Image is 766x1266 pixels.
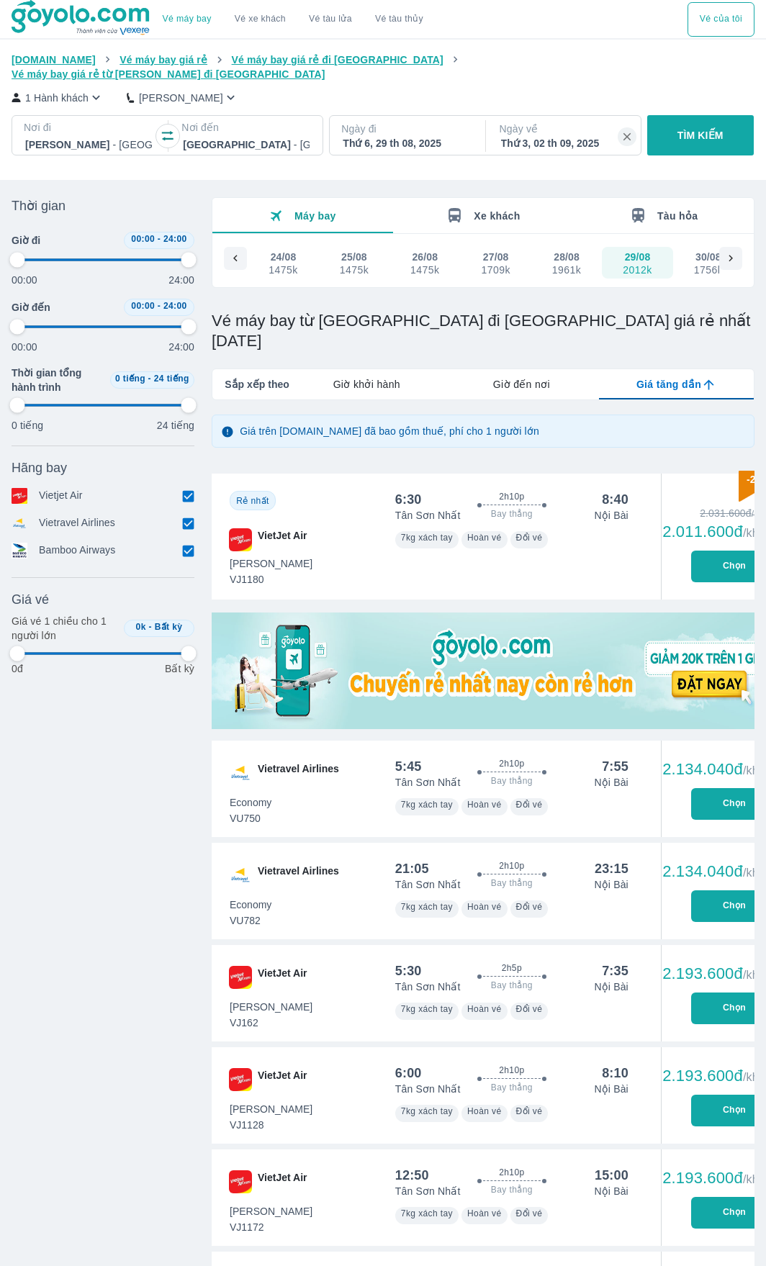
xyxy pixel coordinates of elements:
p: Giá trên [DOMAIN_NAME] đã bao gồm thuế, phí cho 1 người lớn [240,424,539,438]
div: 28/08 [554,250,580,264]
span: Vé máy bay giá rẻ từ [PERSON_NAME] đi [GEOGRAPHIC_DATA] [12,68,325,80]
p: Nội Bài [594,877,628,892]
span: Giờ đến nơi [493,377,550,392]
span: 0 tiếng [115,374,145,384]
span: VJ1128 [230,1118,312,1132]
div: choose transportation mode [688,2,754,37]
span: - [148,374,151,384]
p: Nội Bài [594,508,628,523]
p: [PERSON_NAME] [139,91,223,105]
p: Nội Bài [594,775,628,790]
div: 24/08 [271,250,297,264]
span: Thời gian tổng hành trình [12,366,104,394]
span: Giờ đến [12,300,50,315]
span: Đổi vé [516,800,543,810]
span: 7kg xách tay [401,1004,453,1014]
span: 7kg xách tay [401,1208,453,1218]
div: 5:45 [395,758,422,775]
span: Xe khách [474,210,520,222]
img: VJ [229,1170,252,1193]
span: Vietravel Airlines [258,864,339,887]
span: [PERSON_NAME] [230,1102,312,1116]
span: [PERSON_NAME] [230,556,312,571]
span: 0k [136,622,146,632]
div: 23:15 [595,860,628,877]
div: 7:55 [602,758,628,775]
span: Rẻ nhất [236,496,269,506]
a: Vé xe khách [235,14,286,24]
p: Nội Bài [594,1184,628,1198]
span: [PERSON_NAME] [230,1000,312,1014]
span: VJ162 [230,1016,312,1030]
button: [PERSON_NAME] [127,90,238,105]
p: Bất kỳ [165,661,194,676]
div: 1709k [481,264,510,276]
p: Vietravel Airlines [39,515,115,531]
div: 5:30 [395,962,422,980]
button: Vé tàu thủy [364,2,435,37]
span: Hoàn vé [467,1208,502,1218]
span: 2h10p [499,491,524,502]
span: 24:00 [163,234,187,244]
img: VJ [229,1068,252,1091]
span: Đổi vé [516,1004,543,1014]
div: 2012k [623,264,652,276]
img: VU [229,761,252,785]
p: Nội Bài [594,1082,628,1096]
span: Giá vé [12,591,49,608]
p: 24:00 [168,273,194,287]
span: 24:00 [163,301,187,311]
div: 25/08 [341,250,367,264]
span: Giờ khởi hành [333,377,400,392]
p: Nơi đi [24,120,153,135]
span: Hoàn vé [467,533,502,543]
span: Hoàn vé [467,1004,502,1014]
p: 0 tiếng [12,418,43,433]
span: 00:00 [131,301,155,311]
button: 1 Hành khách [12,90,104,105]
span: Vé máy bay giá rẻ [120,54,207,65]
p: Tân Sơn Nhất [395,877,461,892]
p: TÌM KIẾM [677,128,724,143]
span: 00:00 [131,234,155,244]
div: 27/08 [483,250,509,264]
span: VU750 [230,811,271,826]
p: 0đ [12,661,23,676]
div: 30/08 [695,250,721,264]
p: Ngày về [500,122,629,136]
div: Thứ 3, 02 th 09, 2025 [501,136,628,150]
p: 1 Hành khách [25,91,89,105]
p: Vietjet Air [39,488,83,504]
div: 1475k [340,264,369,276]
span: VU782 [230,913,271,928]
div: lab API tabs example [289,369,754,399]
span: VietJet Air [258,966,307,989]
div: 7:35 [602,962,628,980]
div: 26/08 [412,250,438,264]
span: 7kg xách tay [401,800,453,810]
span: Sắp xếp theo [225,377,289,392]
span: VietJet Air [258,1170,307,1193]
span: Hoàn vé [467,800,502,810]
span: Giờ đi [12,233,40,248]
span: Hãng bay [12,459,67,476]
span: Tàu hỏa [657,210,698,222]
p: Tân Sơn Nhất [395,508,461,523]
span: Giá tăng dần [636,377,701,392]
span: Hoàn vé [467,902,502,912]
span: - [158,234,161,244]
div: 15:00 [595,1167,628,1184]
img: VJ [229,528,252,551]
p: Giá vé 1 chiều cho 1 người lớn [12,614,118,643]
span: 2h10p [499,758,524,769]
span: Vietravel Airlines [258,761,339,785]
span: 24 tiếng [154,374,189,384]
span: 7kg xách tay [401,1106,453,1116]
p: Tân Sơn Nhất [395,1184,461,1198]
p: 24:00 [168,340,194,354]
span: 2h5p [502,962,522,974]
span: 7kg xách tay [401,533,453,543]
p: Tân Sơn Nhất [395,1082,461,1096]
button: Vé của tôi [688,2,754,37]
div: 29/08 [625,250,651,264]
